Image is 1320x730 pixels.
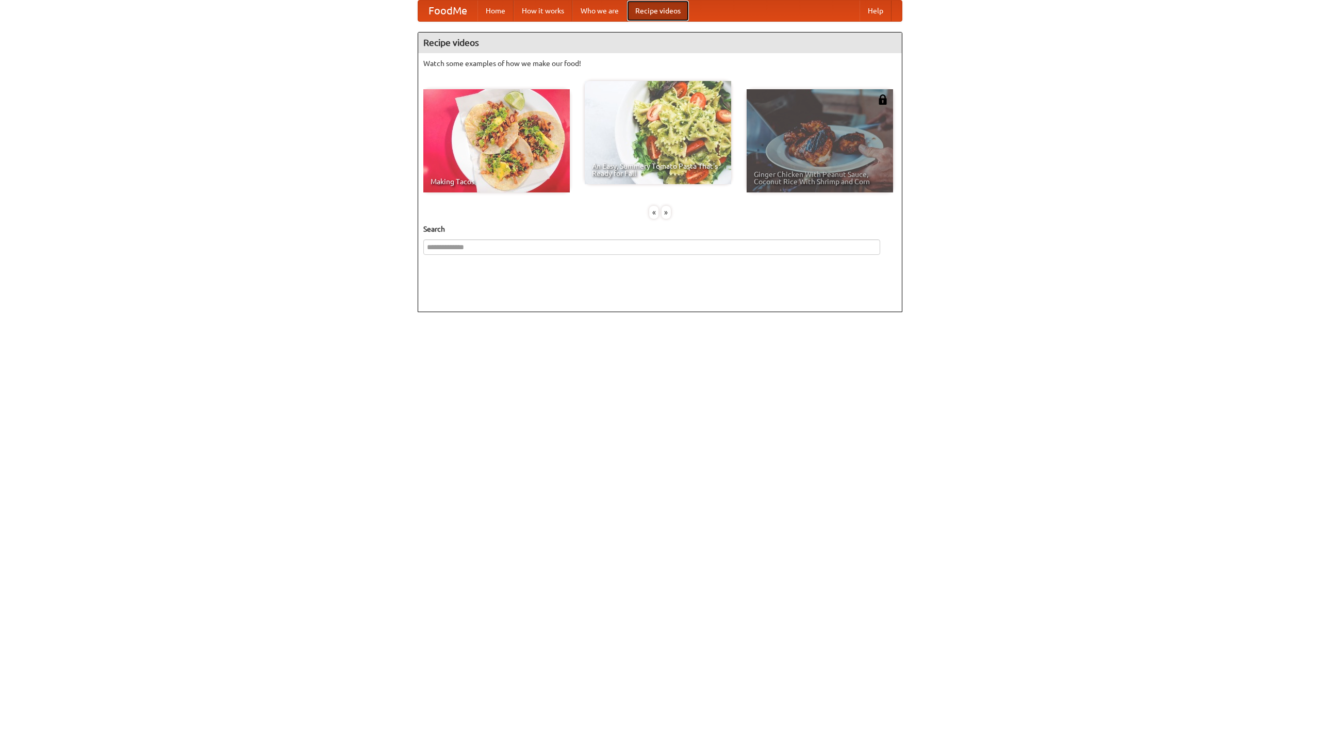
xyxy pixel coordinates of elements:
span: Making Tacos [431,178,563,185]
a: Making Tacos [423,89,570,192]
img: 483408.png [878,94,888,105]
p: Watch some examples of how we make our food! [423,58,897,69]
a: An Easy, Summery Tomato Pasta That's Ready for Fall [585,81,731,184]
h4: Recipe videos [418,33,902,53]
a: Home [477,1,514,21]
a: FoodMe [418,1,477,21]
a: Who we are [572,1,627,21]
a: Help [860,1,892,21]
a: Recipe videos [627,1,689,21]
h5: Search [423,224,897,234]
div: « [649,206,658,219]
a: How it works [514,1,572,21]
span: An Easy, Summery Tomato Pasta That's Ready for Fall [592,163,724,177]
div: » [662,206,671,219]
